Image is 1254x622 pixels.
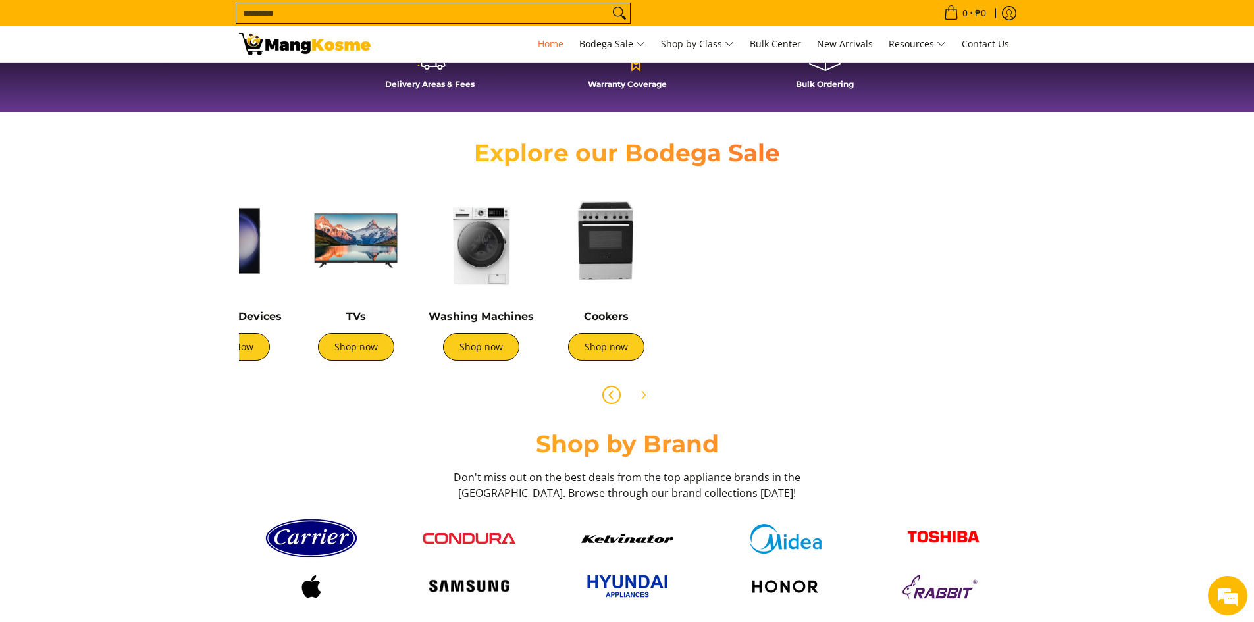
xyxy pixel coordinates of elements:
[443,333,519,361] a: Shop now
[384,26,1016,62] nav: Main Menu
[581,569,673,603] img: Hyundai 2
[962,38,1009,50] span: Contact Us
[871,521,1016,557] a: Toshiba logo
[423,533,515,544] img: Condura logo red
[579,36,645,53] span: Bodega Sale
[573,26,652,62] a: Bodega Sale
[629,380,658,409] button: Next
[300,185,412,297] img: TVs
[550,185,662,297] img: Cookers
[733,38,917,99] a: Bulk Ordering
[555,534,700,543] a: Kelvinator button 9a26f67e caed 448c 806d e01e406ddbdc
[897,521,989,557] img: Toshiba logo
[338,79,522,89] h4: Delivery Areas & Fees
[239,514,384,563] a: Carrier logo 1 98356 9b90b2e1 0bd1 49ad 9aa2 9ddb2e94a36b
[538,38,563,50] span: Home
[955,26,1016,62] a: Contact Us
[531,26,570,62] a: Home
[897,570,989,603] img: Logo rabbit
[535,79,719,89] h4: Warranty Coverage
[743,26,808,62] a: Bulk Center
[940,6,990,20] span: •
[739,524,831,554] img: Midea logo 405e5d5e af7e 429b b899 c48f4df307b6
[397,533,542,544] a: Condura logo red
[7,359,251,405] textarea: Type your message and click 'Submit'
[817,38,873,50] span: New Arrivals
[193,405,239,423] em: Submit
[871,570,1016,603] a: Logo rabbit
[239,570,384,603] a: Logo apple
[397,574,542,599] a: Logo samsung wordmark
[535,38,719,99] a: Warranty Coverage
[28,166,230,299] span: We are offline. Please leave us a message.
[581,534,673,543] img: Kelvinator button 9a26f67e caed 448c 806d e01e406ddbdc
[661,36,734,53] span: Shop by Class
[265,514,357,563] img: Carrier logo 1 98356 9b90b2e1 0bd1 49ad 9aa2 9ddb2e94a36b
[609,3,630,23] button: Search
[239,429,1016,459] h2: Shop by Brand
[318,333,394,361] a: Shop now
[68,74,221,91] div: Leave a message
[239,33,371,55] img: Mang Kosme: Your Home Appliances Warehouse Sale Partner!
[429,310,534,323] a: Washing Machines
[889,36,946,53] span: Resources
[555,569,700,603] a: Hyundai 2
[423,574,515,599] img: Logo samsung wordmark
[973,9,988,18] span: ₱0
[425,185,537,297] img: Washing Machines
[654,26,741,62] a: Shop by Class
[346,310,366,323] a: TVs
[739,570,831,603] img: Logo honor
[960,9,970,18] span: 0
[436,138,818,168] h2: Explore our Bodega Sale
[450,469,805,501] h3: Don't miss out on the best deals from the top appliance brands in the [GEOGRAPHIC_DATA]. Browse t...
[265,570,357,603] img: Logo apple
[584,310,629,323] a: Cookers
[568,333,644,361] a: Shop now
[216,7,248,38] div: Minimize live chat window
[882,26,953,62] a: Resources
[338,38,522,99] a: Delivery Areas & Fees
[810,26,879,62] a: New Arrivals
[750,38,801,50] span: Bulk Center
[597,380,626,409] button: Previous
[713,570,858,603] a: Logo honor
[713,524,858,554] a: Midea logo 405e5d5e af7e 429b b899 c48f4df307b6
[733,79,917,89] h4: Bulk Ordering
